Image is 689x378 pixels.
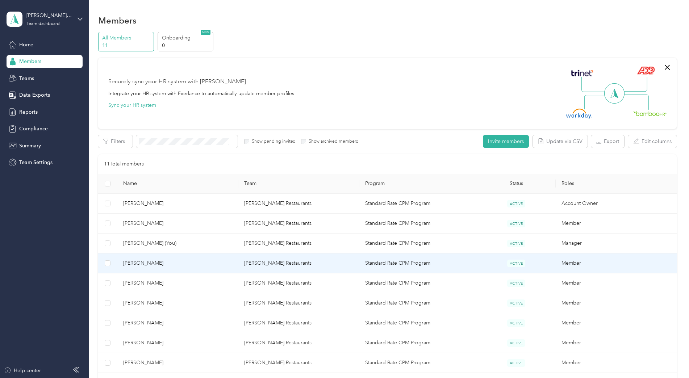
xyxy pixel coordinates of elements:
td: Standard Rate CPM Program [359,214,477,234]
th: Roles [556,174,677,194]
label: Show archived members [306,138,358,145]
td: Member [556,353,677,373]
span: ACTIVE [507,200,525,207]
td: Juan Feliciano [117,353,238,373]
span: ACTIVE [507,280,525,287]
td: Nicole Basciano [117,293,238,313]
span: ACTIVE [507,299,525,307]
td: Jackie Farr [117,273,238,293]
td: Munson Restaurants [238,313,359,333]
td: Munson Restaurants [238,253,359,273]
img: Line Right Up [622,77,647,92]
th: Team [238,174,359,194]
p: All Members [102,34,151,42]
span: Compliance [19,125,48,133]
button: Sync your HR system [108,101,156,109]
img: Workday [566,109,592,119]
span: [PERSON_NAME] [123,219,233,227]
p: 11 Total members [104,160,144,168]
td: Standard Rate CPM Program [359,234,477,253]
span: [PERSON_NAME] [123,359,233,367]
div: [PERSON_NAME] Restaurants [26,12,72,19]
span: [PERSON_NAME] [123,279,233,287]
td: Standard Rate CPM Program [359,313,477,333]
span: [PERSON_NAME] [123,199,233,207]
td: Adam Wasik [117,333,238,353]
span: [PERSON_NAME] (You) [123,239,233,247]
td: Brian Anderson (You) [117,234,238,253]
iframe: Everlance-gr Chat Button Frame [648,337,689,378]
td: Member [556,273,677,293]
span: Reports [19,108,38,116]
button: Invite members [483,135,529,148]
td: Munson Restaurants [238,273,359,293]
span: ACTIVE [507,339,525,347]
span: ACTIVE [507,220,525,227]
div: Securely sync your HR system with [PERSON_NAME] [108,77,246,86]
td: Standard Rate CPM Program [359,253,477,273]
td: Munson Restaurants [238,234,359,253]
img: BambooHR [633,111,667,116]
h1: Members [98,17,137,24]
td: Member [556,293,677,313]
td: Standard Rate CPM Program [359,194,477,214]
span: Team Settings [19,159,53,166]
label: Show pending invites [249,138,295,145]
img: Line Right Down [623,94,649,110]
th: Status [477,174,556,194]
div: Integrate your HR system with Everlance to automatically update member profiles. [108,90,296,97]
span: [PERSON_NAME] [123,299,233,307]
span: [PERSON_NAME] [123,319,233,327]
span: ACTIVE [507,319,525,327]
button: Edit columns [628,135,677,148]
td: Member [556,253,677,273]
td: Member [556,214,677,234]
td: Manager [556,234,677,253]
td: Martin Jacoub [117,214,238,234]
span: Data Exports [19,91,50,99]
td: Member [556,313,677,333]
td: Munson Restaurants [238,333,359,353]
img: Line Left Up [581,77,607,92]
img: Trinet [569,68,595,78]
span: [PERSON_NAME] [123,339,233,347]
span: [PERSON_NAME] [123,259,233,267]
th: Program [359,174,477,194]
td: Account Owner [556,194,677,214]
span: ACTIVE [507,240,525,247]
p: 0 [162,42,211,49]
p: Onboarding [162,34,211,42]
td: Standard Rate CPM Program [359,333,477,353]
img: Line Left Down [584,94,609,109]
td: Munson Restaurants [238,214,359,234]
span: ACTIVE [507,359,525,367]
td: Alfredo Velasco [117,253,238,273]
button: Filters [98,135,133,148]
td: Tony Ray [117,313,238,333]
span: NEW [201,30,210,35]
span: Home [19,41,33,49]
span: Name [123,180,233,186]
span: Members [19,58,41,65]
button: Export [591,135,624,148]
button: Help center [4,367,41,374]
td: Munson Restaurants [238,293,359,313]
span: ACTIVE [507,260,525,267]
button: Update via CSV [533,135,588,148]
td: Jack Litman [117,194,238,214]
td: Standard Rate CPM Program [359,273,477,293]
div: Team dashboard [26,22,60,26]
th: Name [117,174,238,194]
td: Standard Rate CPM Program [359,353,477,373]
p: 11 [102,42,151,49]
img: ADP [637,66,655,75]
td: Member [556,333,677,353]
span: Summary [19,142,41,150]
span: Teams [19,75,34,82]
td: Munson Restaurants [238,194,359,214]
td: Standard Rate CPM Program [359,293,477,313]
td: Munson Restaurants [238,353,359,373]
